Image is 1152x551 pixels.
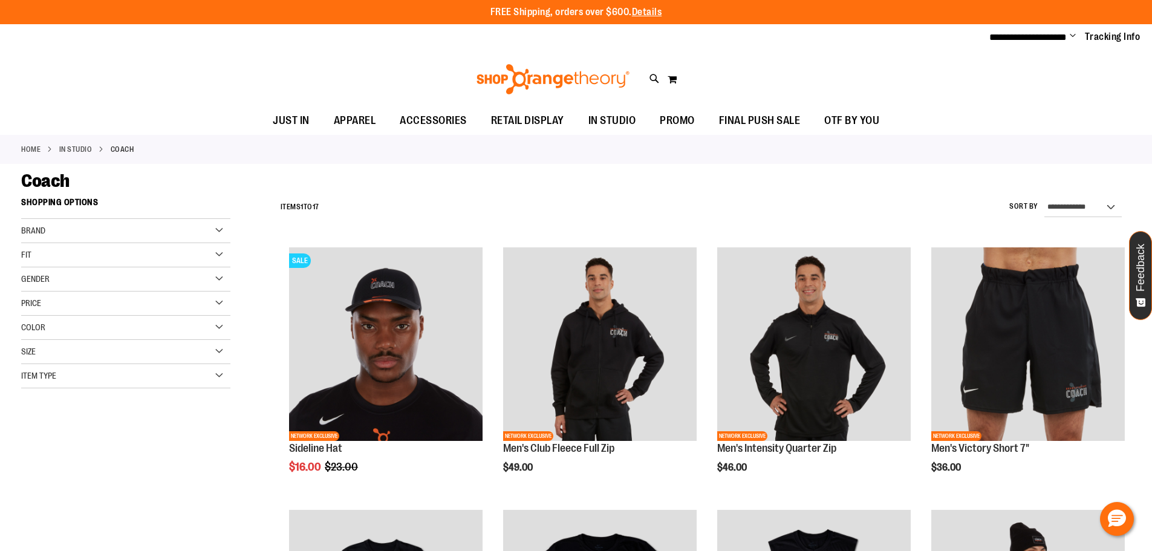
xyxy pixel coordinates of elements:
a: OTF BY YOU [812,107,891,135]
a: Sideline Hat primary imageSALENETWORK EXCLUSIVE [289,247,483,443]
span: 17 [313,203,319,211]
a: FINAL PUSH SALE [707,107,813,135]
button: Hello, have a question? Let’s chat. [1100,502,1134,536]
span: $36.00 [931,462,963,473]
span: Color [21,322,45,332]
div: product [711,241,917,504]
span: Fit [21,250,31,259]
a: Men's Intensity Quarter Zip [717,442,836,454]
span: Item Type [21,371,56,380]
a: OTF Mens Coach FA23 Intensity Quarter Zip - Black primary imageNETWORK EXCLUSIVE [717,247,911,443]
span: JUST IN [273,107,310,134]
span: APPAREL [334,107,376,134]
img: OTF Mens Coach FA23 Victory Short - Black primary image [931,247,1125,441]
div: product [497,241,703,504]
a: IN STUDIO [576,107,648,134]
span: Size [21,347,36,356]
span: FINAL PUSH SALE [719,107,801,134]
a: Tracking Info [1085,30,1141,44]
span: $23.00 [325,461,360,473]
button: Feedback - Show survey [1129,231,1152,320]
span: 1 [301,203,304,211]
a: Men's Victory Short 7" [931,442,1029,454]
img: OTF Mens Coach FA23 Club Fleece Full Zip - Black primary image [503,247,697,441]
a: JUST IN [261,107,322,135]
a: Sideline Hat [289,442,342,454]
a: PROMO [648,107,707,135]
img: Shop Orangetheory [475,64,631,94]
span: Gender [21,274,50,284]
span: $46.00 [717,462,749,473]
img: Sideline Hat primary image [289,247,483,441]
a: OTF Mens Coach FA23 Club Fleece Full Zip - Black primary imageNETWORK EXCLUSIVE [503,247,697,443]
span: NETWORK EXCLUSIVE [503,431,553,441]
span: SALE [289,253,311,268]
span: NETWORK EXCLUSIVE [717,431,767,441]
span: NETWORK EXCLUSIVE [289,431,339,441]
img: OTF Mens Coach FA23 Intensity Quarter Zip - Black primary image [717,247,911,441]
span: PROMO [660,107,695,134]
a: Home [21,144,41,155]
span: $16.00 [289,461,323,473]
label: Sort By [1009,201,1038,212]
span: Feedback [1135,244,1147,292]
a: IN STUDIO [59,144,93,155]
span: Brand [21,226,45,235]
a: APPAREL [322,107,388,135]
span: $49.00 [503,462,535,473]
span: Coach [21,171,70,191]
span: ACCESSORIES [400,107,467,134]
span: RETAIL DISPLAY [491,107,564,134]
div: product [925,241,1131,504]
strong: Shopping Options [21,192,230,219]
p: FREE Shipping, orders over $600. [490,5,662,19]
a: Men's Club Fleece Full Zip [503,442,614,454]
span: OTF BY YOU [824,107,879,134]
span: NETWORK EXCLUSIVE [931,431,981,441]
div: product [283,241,489,504]
a: RETAIL DISPLAY [479,107,576,135]
button: Account menu [1070,31,1076,43]
strong: Coach [111,144,134,155]
span: IN STUDIO [588,107,636,134]
a: ACCESSORIES [388,107,479,135]
span: Price [21,298,41,308]
a: Details [632,7,662,18]
h2: Items to [281,198,319,217]
a: OTF Mens Coach FA23 Victory Short - Black primary imageNETWORK EXCLUSIVE [931,247,1125,443]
